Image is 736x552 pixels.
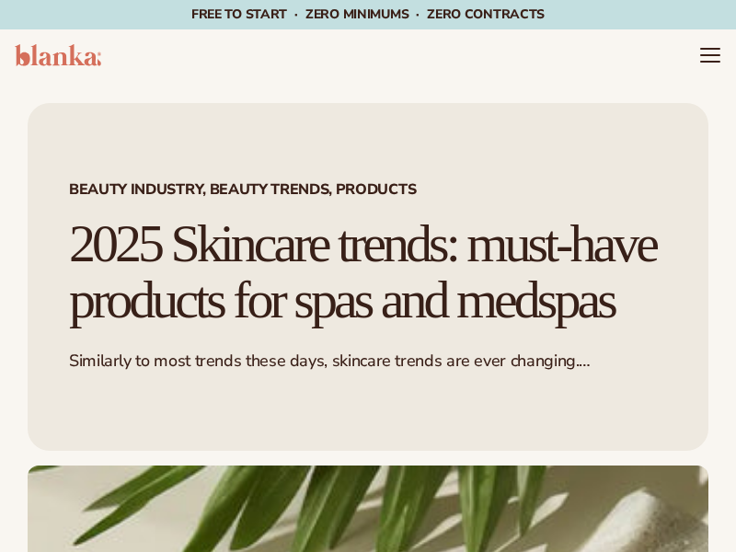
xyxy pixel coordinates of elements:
img: logo [15,44,101,66]
span: Beauty industry, Beauty trends, Products [69,182,667,197]
p: Similarly to most trends these days, skincare trends are ever changing. [69,351,667,372]
h1: 2025 Skincare trends: must-have products for spas and medspas [69,216,667,328]
summary: Menu [699,44,721,66]
span: Free to start · ZERO minimums · ZERO contracts [191,6,545,23]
